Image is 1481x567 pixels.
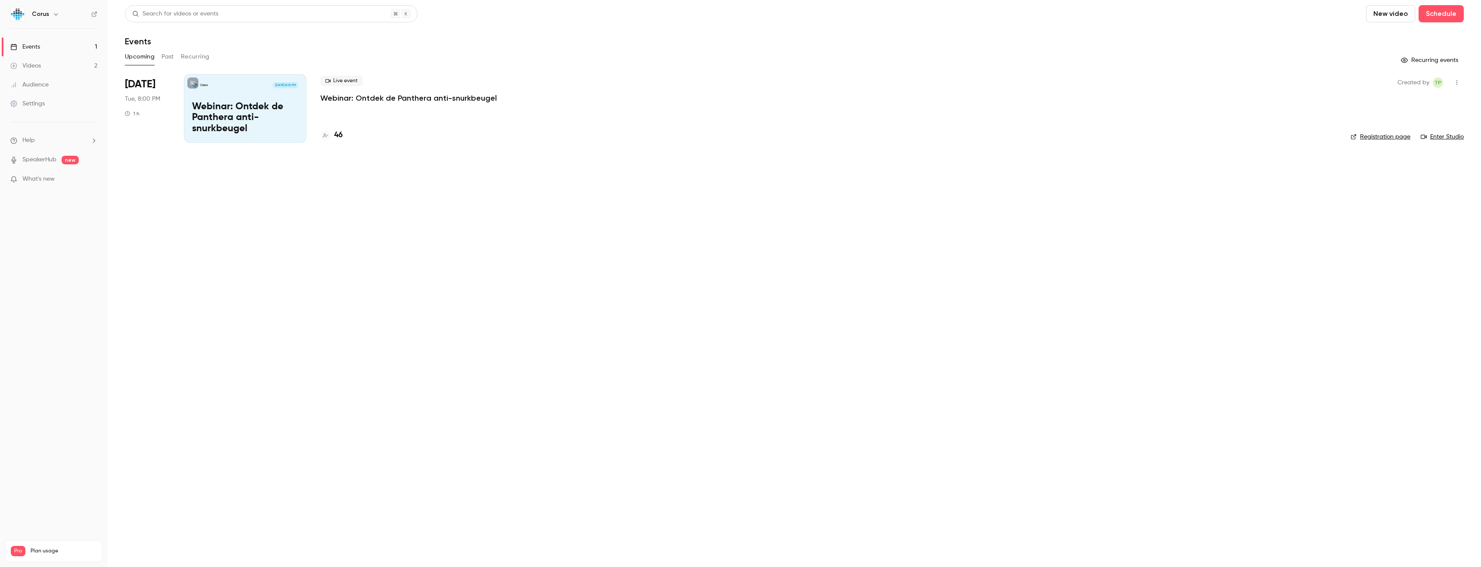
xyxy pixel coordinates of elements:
[1433,77,1443,88] span: Tessa Peters
[87,176,97,183] iframe: Noticeable Trigger
[181,50,210,64] button: Recurring
[1397,53,1464,67] button: Recurring events
[1435,77,1441,88] span: TP
[62,156,79,164] span: new
[161,50,174,64] button: Past
[1419,5,1464,22] button: Schedule
[320,129,343,141] a: 46
[1397,77,1429,88] span: Created by
[125,110,139,117] div: 1 h
[10,80,49,89] div: Audience
[125,36,151,46] h1: Events
[10,62,41,70] div: Videos
[22,136,35,145] span: Help
[125,50,155,64] button: Upcoming
[22,175,55,184] span: What's new
[320,76,363,86] span: Live event
[10,43,40,51] div: Events
[22,155,56,164] a: SpeakerHub
[1421,133,1464,141] a: Enter Studio
[11,7,25,21] img: Corus
[125,74,170,143] div: Sep 30 Tue, 8:00 PM (Europe/Amsterdam)
[125,95,160,103] span: Tue, 8:00 PM
[334,129,343,141] h4: 46
[10,136,97,145] li: help-dropdown-opener
[1351,133,1410,141] a: Registration page
[320,93,497,103] a: Webinar: Ontdek de Panthera anti-snurkbeugel
[10,99,45,108] div: Settings
[184,74,307,143] a: Webinar: Ontdek de Panthera anti-snurkbeugel Corus[DATE] 8:00 PMWebinar: Ontdek de Panthera anti-...
[11,546,25,556] span: Pro
[1366,5,1415,22] button: New video
[132,9,218,18] div: Search for videos or events
[273,82,298,88] span: [DATE] 8:00 PM
[32,10,49,18] h6: Corus
[125,77,155,91] span: [DATE]
[192,102,298,135] p: Webinar: Ontdek de Panthera anti-snurkbeugel
[31,548,97,555] span: Plan usage
[200,83,208,87] p: Corus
